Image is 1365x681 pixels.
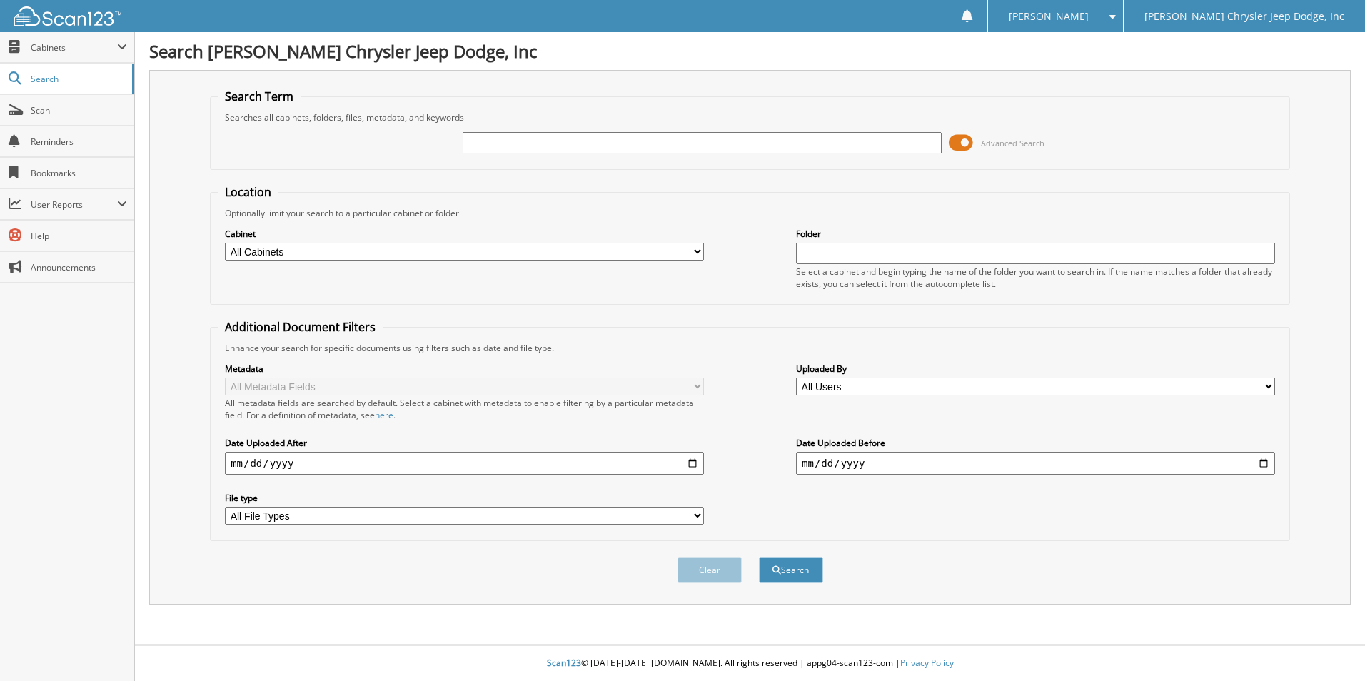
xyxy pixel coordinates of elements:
legend: Additional Document Filters [218,319,383,335]
label: Cabinet [225,228,704,240]
span: Reminders [31,136,127,148]
div: Searches all cabinets, folders, files, metadata, and keywords [218,111,1282,123]
button: Search [759,557,823,583]
span: Cabinets [31,41,117,54]
img: scan123-logo-white.svg [14,6,121,26]
label: Date Uploaded Before [796,437,1275,449]
legend: Search Term [218,89,301,104]
label: Date Uploaded After [225,437,704,449]
span: Scan123 [547,657,581,669]
span: User Reports [31,198,117,211]
div: All metadata fields are searched by default. Select a cabinet with metadata to enable filtering b... [225,397,704,421]
h1: Search [PERSON_NAME] Chrysler Jeep Dodge, Inc [149,39,1351,63]
button: Clear [678,557,742,583]
span: Announcements [31,261,127,273]
a: Privacy Policy [900,657,954,669]
span: [PERSON_NAME] [1009,12,1089,21]
span: Scan [31,104,127,116]
span: Help [31,230,127,242]
span: [PERSON_NAME] Chrysler Jeep Dodge, Inc [1144,12,1344,21]
legend: Location [218,184,278,200]
input: end [796,452,1275,475]
label: Metadata [225,363,704,375]
span: Bookmarks [31,167,127,179]
label: Folder [796,228,1275,240]
label: File type [225,492,704,504]
span: Advanced Search [981,138,1044,148]
div: © [DATE]-[DATE] [DOMAIN_NAME]. All rights reserved | appg04-scan123-com | [135,646,1365,681]
div: Enhance your search for specific documents using filters such as date and file type. [218,342,1282,354]
a: here [375,409,393,421]
label: Uploaded By [796,363,1275,375]
div: Select a cabinet and begin typing the name of the folder you want to search in. If the name match... [796,266,1275,290]
span: Search [31,73,125,85]
iframe: Chat Widget [1294,612,1365,681]
input: start [225,452,704,475]
div: Optionally limit your search to a particular cabinet or folder [218,207,1282,219]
